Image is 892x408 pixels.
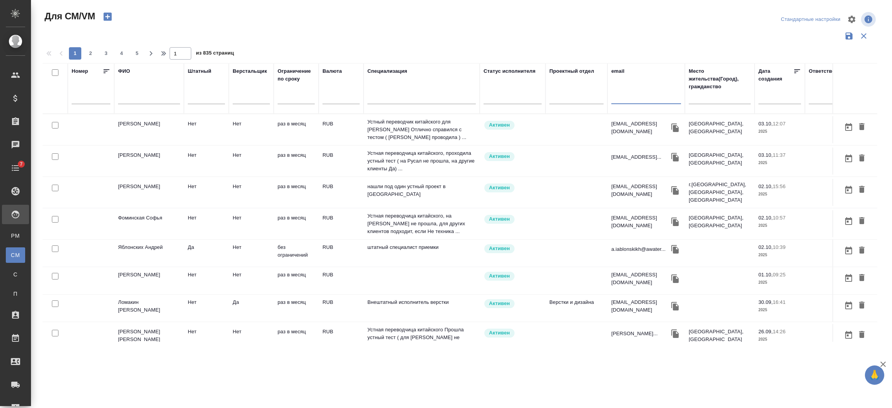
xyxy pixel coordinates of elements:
p: 03.10, [758,121,773,127]
td: Нет [184,179,229,206]
td: [PERSON_NAME] [114,179,184,206]
button: Скопировать [669,328,681,339]
td: Нет [184,295,229,322]
div: Рядовой исполнитель: назначай с учетом рейтинга [484,243,542,254]
span: 3 [100,50,112,57]
div: Рядовой исполнитель: назначай с учетом рейтинга [484,151,542,162]
td: RUB [319,240,364,267]
td: Нет [229,210,274,237]
button: Открыть календарь загрузки [842,328,855,342]
button: 4 [115,47,128,60]
td: Нет [184,116,229,143]
td: Нет [184,210,229,237]
p: 11:37 [773,152,786,158]
div: Проектный отдел [549,67,594,75]
div: ФИО [118,67,130,75]
td: [GEOGRAPHIC_DATA], [GEOGRAPHIC_DATA] [685,116,755,143]
td: [PERSON_NAME] [114,147,184,175]
p: Активен [489,300,510,307]
p: Активен [489,153,510,160]
td: Фоминская Софья [114,210,184,237]
a: П [6,286,25,302]
button: Открыть календарь загрузки [842,298,855,313]
p: Устная переводчица китайского, проходила устный тест ( на Русал не прошла, на другие клиенты Да) ... [367,149,476,173]
div: Верстальщик [233,67,267,75]
div: Статус исполнителя [484,67,535,75]
p: 2025 [758,336,801,343]
td: раз в месяц [274,116,319,143]
td: RUB [319,295,364,322]
td: Нет [184,267,229,294]
span: CM [10,251,21,259]
div: Штатный [188,67,211,75]
p: Внештатный исполнитель верстки [367,298,476,306]
td: Нет [184,147,229,175]
td: Ломакин [PERSON_NAME] [114,295,184,322]
td: Да [184,240,229,267]
div: Рядовой исполнитель: назначай с учетом рейтинга [484,120,542,130]
button: Открыть календарь загрузки [842,243,855,258]
td: раз в месяц [274,210,319,237]
div: Ответственный [809,67,849,75]
div: Место жительства(Город), гражданство [689,67,751,91]
div: Рядовой исполнитель: назначай с учетом рейтинга [484,183,542,193]
p: Активен [489,184,510,192]
p: 02.10, [758,183,773,189]
p: Устный переводчик китайского для [PERSON_NAME] Отлично справился с тестом ( [PERSON_NAME] проводи... [367,118,476,141]
p: 2025 [758,251,801,259]
p: [EMAIL_ADDRESS][DOMAIN_NAME] [611,183,669,198]
td: Нет [184,324,229,351]
button: Удалить [855,120,868,134]
td: Нет [229,179,274,206]
span: П [10,290,21,298]
td: RUB [319,147,364,175]
span: С [10,271,21,278]
p: [EMAIL_ADDRESS]... [611,153,661,161]
p: 2025 [758,128,801,135]
button: Удалить [855,183,868,197]
p: 02.10, [758,215,773,221]
button: 5 [131,47,143,60]
div: email [611,67,624,75]
td: RUB [319,324,364,351]
a: PM [6,228,25,243]
td: раз в месяц [274,147,319,175]
p: a.iablonskikh@awater... [611,245,666,253]
button: Удалить [855,214,868,228]
div: Номер [72,67,88,75]
span: Для СМ/VM [43,10,95,22]
button: Скопировать [669,216,681,228]
button: Скопировать [669,243,681,255]
div: Ограничение по сроку [278,67,315,83]
p: [EMAIL_ADDRESS][DOMAIN_NAME] [611,298,669,314]
span: из 835 страниц [196,48,234,60]
span: 4 [115,50,128,57]
div: split button [779,14,842,26]
button: Скопировать [669,273,681,285]
button: 2 [84,47,97,60]
button: Удалить [855,271,868,285]
td: RUB [319,179,364,206]
td: RUB [319,116,364,143]
p: [EMAIL_ADDRESS][DOMAIN_NAME] [611,214,669,230]
p: 15:56 [773,183,786,189]
td: [PERSON_NAME] [PERSON_NAME] [114,324,184,351]
span: PM [10,232,21,240]
p: Активен [489,215,510,223]
span: 7 [15,160,27,168]
p: 30.09, [758,299,773,305]
button: Скопировать [669,151,681,163]
button: Открыть календарь загрузки [842,271,855,285]
td: Верстки и дизайна [545,295,607,322]
td: Нет [229,267,274,294]
td: RUB [319,267,364,294]
p: Активен [489,245,510,252]
td: Нет [229,240,274,267]
p: штатный специалист приемки [367,243,476,251]
p: 02.10, [758,244,773,250]
p: 26.09, [758,329,773,334]
span: Настроить таблицу [842,10,861,29]
div: Валюта [322,67,342,75]
p: 2025 [758,190,801,198]
button: 3 [100,47,112,60]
